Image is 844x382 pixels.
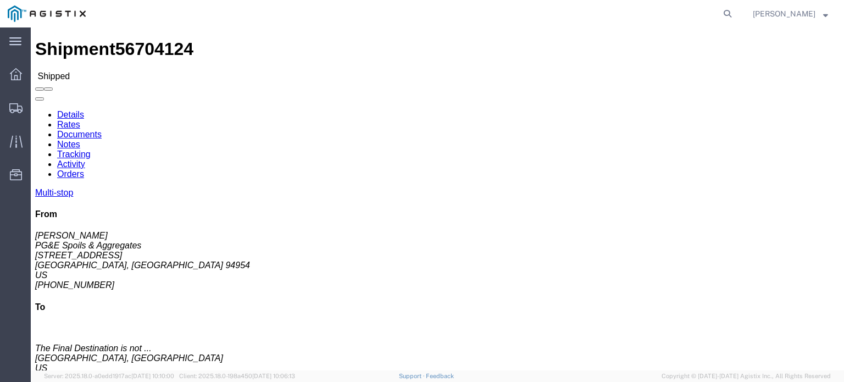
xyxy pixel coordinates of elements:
[31,27,844,370] iframe: FS Legacy Container
[426,373,454,379] a: Feedback
[44,373,174,379] span: Server: 2025.18.0-a0edd1917ac
[8,5,86,22] img: logo
[131,373,174,379] span: [DATE] 10:10:00
[179,373,295,379] span: Client: 2025.18.0-198a450
[252,373,295,379] span: [DATE] 10:06:13
[752,7,829,20] button: [PERSON_NAME]
[399,373,426,379] a: Support
[753,8,815,20] span: Rochelle Manzoni
[662,372,831,381] span: Copyright © [DATE]-[DATE] Agistix Inc., All Rights Reserved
